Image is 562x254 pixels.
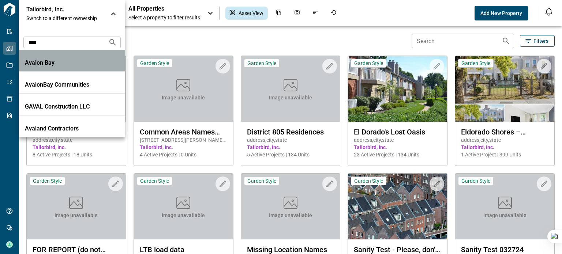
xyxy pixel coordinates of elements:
[25,59,91,67] p: Avalon Bay
[26,15,103,22] span: Switch to a different ownership
[105,35,120,50] button: Search organizations
[25,103,91,110] p: GAVAL Construction LLC
[25,81,91,88] p: AvalonBay Communities
[26,6,92,13] p: Tailorbird, Inc.
[25,125,91,132] p: Avaland Contractors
